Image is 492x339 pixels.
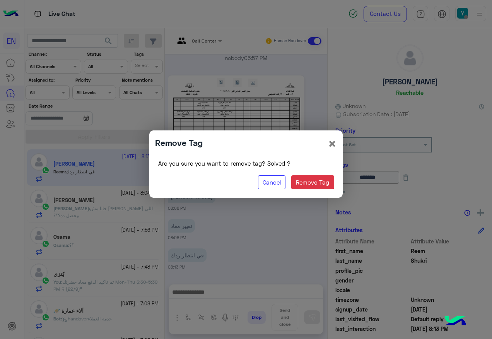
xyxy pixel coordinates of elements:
[291,175,334,189] button: Remove Tag
[158,160,334,167] h6: Are you sure you want to remove tag? Solved ?
[155,136,203,149] h4: Remove Tag
[328,135,337,152] span: ×
[328,136,337,151] button: Close
[442,308,469,335] img: hulul-logo.png
[258,175,286,189] button: Cancel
